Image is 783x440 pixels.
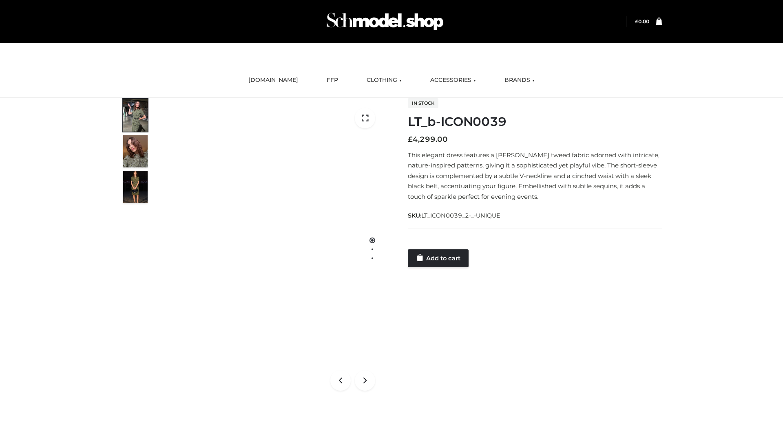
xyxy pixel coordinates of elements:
bdi: 0.00 [635,18,649,24]
span: £ [408,135,413,144]
a: Add to cart [408,249,469,267]
span: LT_ICON0039_2-_-UNIQUE [421,212,500,219]
img: Screenshot-2024-10-29-at-7.00.09%E2%80%AFPM.jpg [123,171,148,203]
a: FFP [321,71,344,89]
a: CLOTHING [361,71,408,89]
a: BRANDS [498,71,541,89]
img: Screenshot-2024-10-29-at-6.59.56 PM [158,98,385,401]
bdi: 4,299.00 [408,135,448,144]
p: This elegant dress features a [PERSON_NAME] tweed fabric adorned with intricate, nature-inspired ... [408,150,662,202]
span: SKU: [408,211,501,220]
span: £ [635,18,638,24]
a: [DOMAIN_NAME] [242,71,304,89]
a: ACCESSORIES [424,71,482,89]
span: In stock [408,98,438,108]
h1: LT_b-ICON0039 [408,114,662,129]
a: £0.00 [635,18,649,24]
img: Screenshot-2024-10-29-at-6.59.56%E2%80%AFPM.jpg [123,99,148,132]
img: Schmodel Admin 964 [324,5,446,37]
img: Screenshot-2024-10-29-at-7.00.03%E2%80%AFPM.jpg [123,135,148,167]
